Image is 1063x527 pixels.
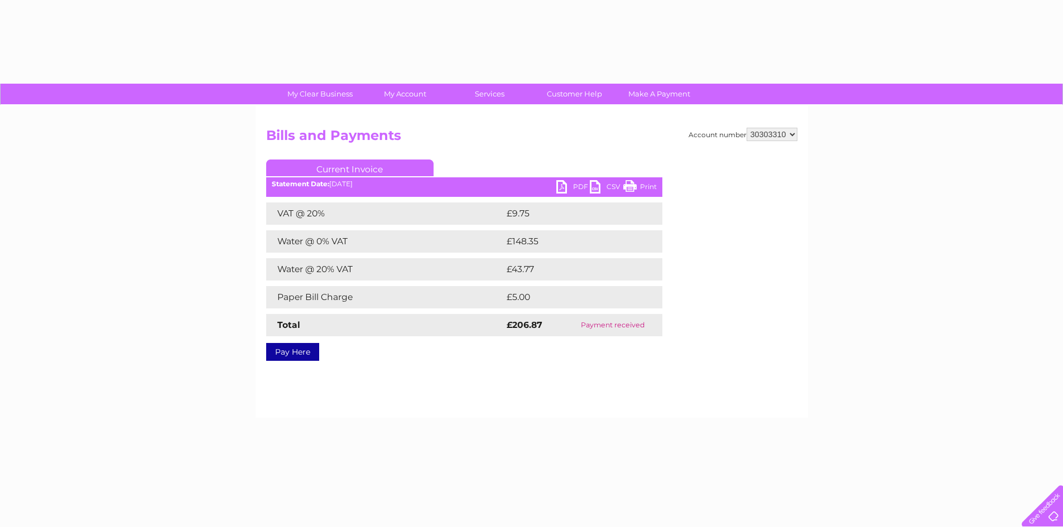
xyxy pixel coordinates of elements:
a: My Clear Business [274,84,366,104]
td: Water @ 0% VAT [266,230,504,253]
a: Pay Here [266,343,319,361]
h2: Bills and Payments [266,128,797,149]
a: Current Invoice [266,159,434,176]
a: PDF [556,180,590,196]
td: £9.75 [504,202,636,225]
td: VAT @ 20% [266,202,504,225]
a: Print [623,180,657,196]
td: £5.00 [504,286,637,308]
td: Paper Bill Charge [266,286,504,308]
td: Payment received [563,314,662,336]
a: CSV [590,180,623,196]
div: [DATE] [266,180,662,188]
strong: Total [277,320,300,330]
a: My Account [359,84,451,104]
strong: £206.87 [507,320,542,330]
td: £43.77 [504,258,639,281]
b: Statement Date: [272,180,329,188]
a: Make A Payment [613,84,705,104]
a: Customer Help [528,84,621,104]
td: £148.35 [504,230,642,253]
div: Account number [689,128,797,141]
td: Water @ 20% VAT [266,258,504,281]
a: Services [444,84,536,104]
